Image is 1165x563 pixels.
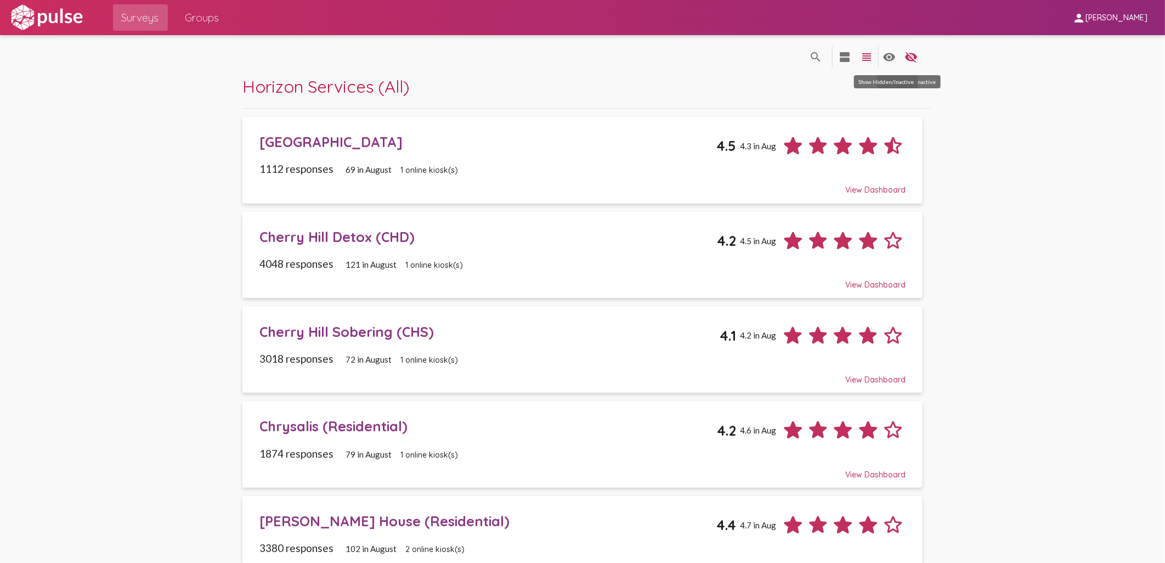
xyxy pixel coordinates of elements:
[122,8,159,27] span: Surveys
[346,260,397,269] span: 121 in August
[716,516,736,533] span: 4.4
[259,460,906,480] div: View Dashboard
[242,401,922,488] a: Chrysalis (Residential)4.24.6 in Aug1874 responses79 in August1 online kiosk(s)View Dashboard
[259,323,720,340] div: Cherry Hill Sobering (CHS)
[242,212,922,299] a: Cherry Hill Detox (CHD)4.24.5 in Aug4048 responses121 in August1 online kiosk(s)View Dashboard
[400,355,458,365] span: 1 online kiosk(s)
[346,449,392,459] span: 79 in August
[809,50,822,64] mat-icon: language
[259,542,333,554] span: 3380 responses
[346,354,392,364] span: 72 in August
[717,422,736,439] span: 4.2
[259,257,333,270] span: 4048 responses
[740,236,777,246] span: 4.5 in Aug
[185,8,219,27] span: Groups
[901,46,923,67] button: language
[805,46,827,67] button: language
[717,232,736,249] span: 4.2
[259,175,906,195] div: View Dashboard
[259,365,906,385] div: View Dashboard
[242,76,410,97] span: Horizon Services (All)
[740,520,777,530] span: 4.7 in Aug
[405,544,465,554] span: 2 online kiosk(s)
[856,46,878,67] button: language
[879,46,901,67] button: language
[716,137,736,154] span: 4.5
[346,544,397,554] span: 102 in August
[834,46,856,67] button: language
[259,418,717,435] div: Chrysalis (Residential)
[740,425,777,435] span: 4.6 in Aug
[259,270,906,290] div: View Dashboard
[1064,7,1156,27] button: [PERSON_NAME]
[839,50,852,64] mat-icon: language
[905,50,918,64] mat-icon: language
[400,450,458,460] span: 1 online kiosk(s)
[9,4,84,31] img: white-logo.svg
[113,4,168,31] a: Surveys
[259,352,333,365] span: 3018 responses
[259,133,716,150] div: [GEOGRAPHIC_DATA]
[861,50,874,64] mat-icon: language
[740,330,777,340] span: 4.2 in Aug
[346,165,392,174] span: 69 in August
[883,50,896,64] mat-icon: language
[259,447,333,460] span: 1874 responses
[177,4,228,31] a: Groups
[400,165,458,175] span: 1 online kiosk(s)
[259,513,716,530] div: [PERSON_NAME] House (Residential)
[242,306,922,393] a: Cherry Hill Sobering (CHS)4.14.2 in Aug3018 responses72 in August1 online kiosk(s)View Dashboard
[242,117,922,204] a: [GEOGRAPHIC_DATA]4.54.3 in Aug1112 responses69 in August1 online kiosk(s)View Dashboard
[1072,12,1085,25] mat-icon: person
[259,228,717,245] div: Cherry Hill Detox (CHD)
[1085,13,1147,23] span: [PERSON_NAME]
[740,141,777,151] span: 4.3 in Aug
[720,327,736,344] span: 4.1
[405,260,463,270] span: 1 online kiosk(s)
[259,162,333,175] span: 1112 responses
